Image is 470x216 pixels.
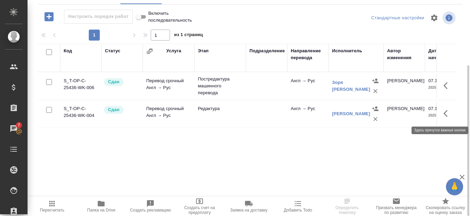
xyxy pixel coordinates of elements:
button: Заявка на доставку [224,197,274,216]
button: Удалить [370,86,381,96]
p: 2025 [428,84,456,91]
a: 7 [2,120,26,137]
span: Скопировать ссылку на оценку заказа [425,205,466,215]
span: Создать рекламацию [130,208,171,213]
div: Направление перевода [291,47,325,61]
div: Услуга [166,47,181,54]
button: Удалить [370,114,381,124]
button: Создать счет на предоплату [175,197,224,216]
div: Менеджер проверил работу исполнителя, передает ее на следующий этап [103,77,139,87]
button: Папка на Drive [77,197,126,216]
button: Пересчитать [28,197,77,216]
button: Определить тематику [322,197,372,216]
button: 🙏 [446,178,463,195]
p: Редактура [198,105,243,112]
span: Пересчитать [40,208,64,213]
span: Заявка на доставку [230,208,267,213]
p: 07.10, [428,78,441,83]
span: Посмотреть информацию [442,11,457,24]
span: Включить последовательность [148,10,192,24]
td: Англ → Рус [287,102,329,126]
button: Здесь прячутся важные кнопки [439,77,456,94]
span: из 1 страниц [174,31,203,41]
a: Зоря [PERSON_NAME] [332,80,370,92]
span: 7 [13,122,24,129]
div: Исполнитель [332,47,362,54]
div: Менеджер проверил работу исполнителя, передает ее на следующий этап [103,105,139,115]
p: Сдан [108,78,119,85]
span: Определить тематику [327,205,367,215]
button: Назначить [370,76,381,86]
td: S_T-OP-C-25436-WK-004 [60,102,102,126]
a: [PERSON_NAME] [332,111,370,116]
td: [PERSON_NAME] [384,102,425,126]
button: Добавить работу [40,10,58,24]
td: Перевод срочный Англ → Рус [143,102,194,126]
button: Скопировать ссылку на оценку заказа [421,197,470,216]
p: 2025 [428,112,456,119]
button: Сгруппировать [146,48,153,55]
span: 🙏 [449,180,460,194]
div: Автор изменения [387,47,421,61]
p: Сдан [108,106,119,113]
span: Добавить Todo [284,208,312,213]
div: Дата начала [428,47,456,61]
td: [PERSON_NAME] [384,74,425,98]
div: Статус [105,47,120,54]
button: Назначить [370,104,381,114]
div: split button [370,13,426,23]
p: Постредактура машинного перевода [198,76,243,96]
button: Добавить Todo [273,197,322,216]
td: S_T-OP-C-25436-WK-006 [60,74,102,98]
div: Подразделение [249,47,285,54]
div: Код [64,47,72,54]
button: Создать рекламацию [126,197,175,216]
p: 07.10, [428,106,441,111]
div: Этап [198,47,209,54]
span: Настроить таблицу [426,10,442,26]
span: Папка на Drive [87,208,115,213]
td: Англ → Рус [287,74,329,98]
button: Призвать менеджера по развитию [372,197,421,216]
span: Призвать менеджера по развитию [376,205,417,215]
td: Перевод срочный Англ → Рус [143,74,194,98]
span: Создать счет на предоплату [179,205,220,215]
